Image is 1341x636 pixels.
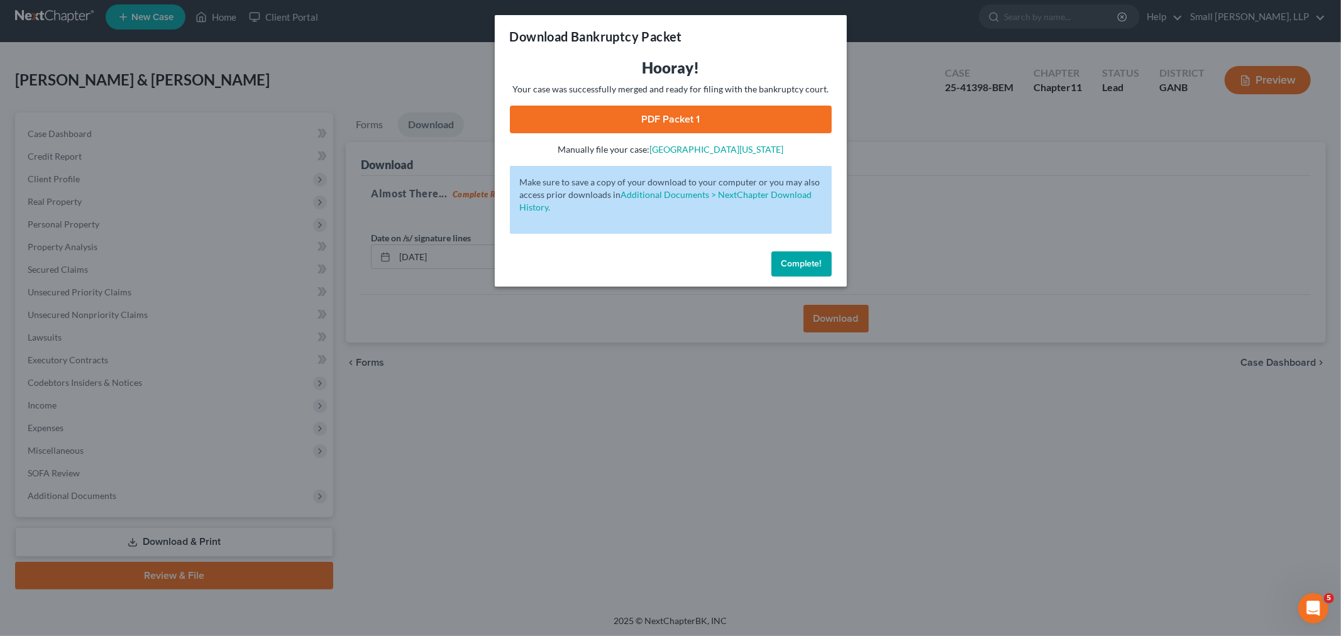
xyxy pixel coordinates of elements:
p: Manually file your case: [510,143,832,156]
a: PDF Packet 1 [510,106,832,133]
iframe: Intercom live chat [1298,593,1328,623]
span: 5 [1324,593,1334,603]
h3: Hooray! [510,58,832,78]
a: [GEOGRAPHIC_DATA][US_STATE] [649,144,783,155]
a: Additional Documents > NextChapter Download History. [520,189,812,212]
h3: Download Bankruptcy Packet [510,28,682,45]
button: Complete! [771,251,832,277]
span: Complete! [781,258,822,269]
p: Make sure to save a copy of your download to your computer or you may also access prior downloads in [520,176,822,214]
p: Your case was successfully merged and ready for filing with the bankruptcy court. [510,83,832,96]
